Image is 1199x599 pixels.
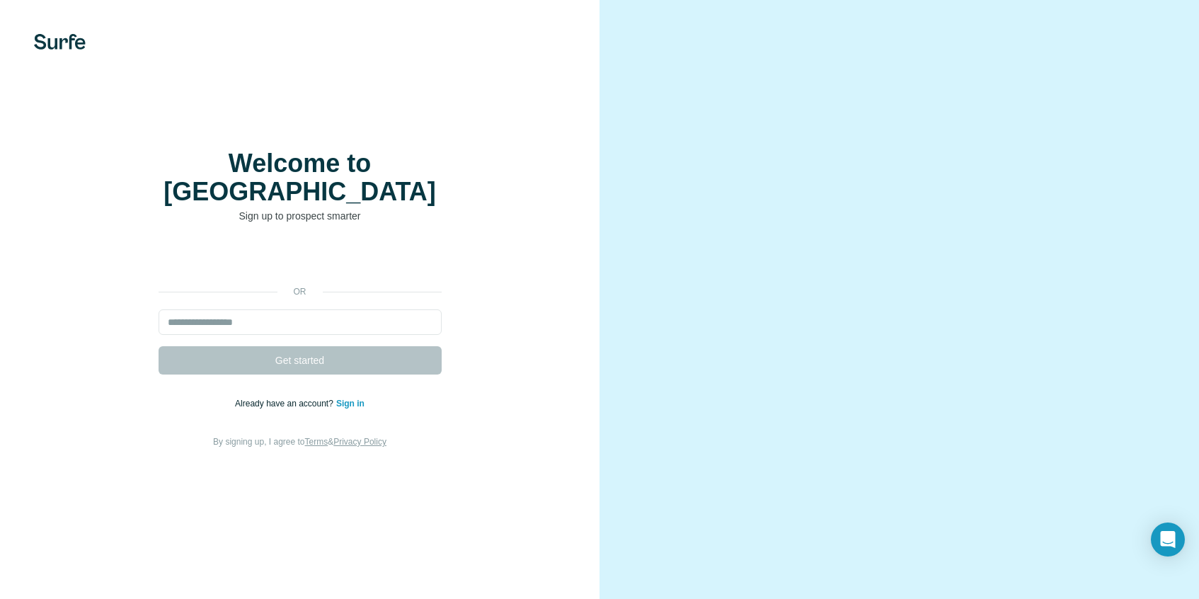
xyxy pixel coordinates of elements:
p: or [277,285,323,298]
a: Privacy Policy [333,437,386,447]
p: Sign up to prospect smarter [159,209,442,223]
img: Surfe's logo [34,34,86,50]
a: Terms [305,437,328,447]
span: By signing up, I agree to & [213,437,386,447]
span: Already have an account? [235,399,336,409]
a: Sign in [336,399,365,409]
div: Open Intercom Messenger [1151,523,1185,557]
iframe: Sign in with Google Button [151,244,449,275]
h1: Welcome to [GEOGRAPHIC_DATA] [159,149,442,206]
